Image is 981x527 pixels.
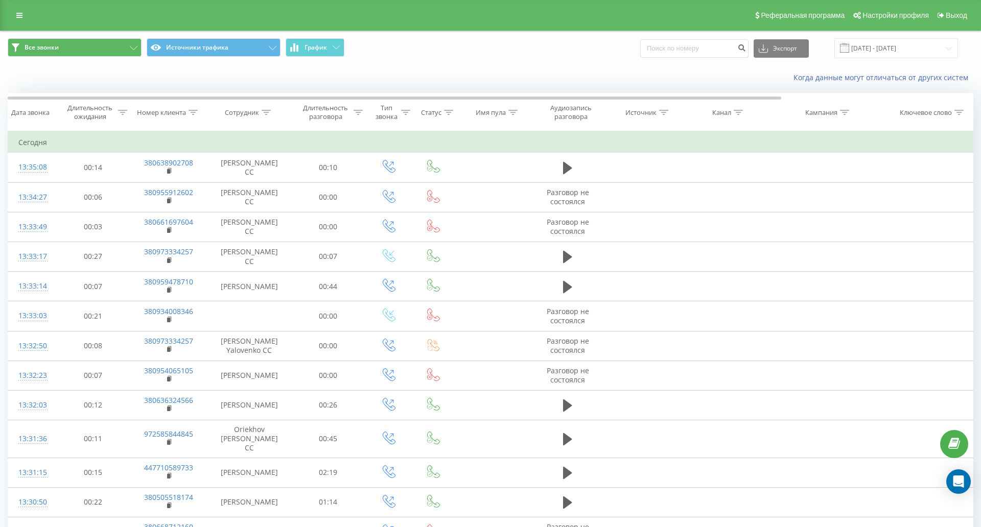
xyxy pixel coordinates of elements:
[291,487,365,517] td: 01:14
[207,390,291,420] td: [PERSON_NAME]
[207,242,291,271] td: [PERSON_NAME] СС
[207,182,291,212] td: [PERSON_NAME] CC
[291,153,365,182] td: 00:10
[291,390,365,420] td: 00:26
[547,306,589,325] span: Разговор не состоялся
[900,108,952,117] div: Ключевое слово
[754,39,809,58] button: Экспорт
[56,212,130,242] td: 00:03
[862,11,929,19] span: Настройки профиля
[144,463,193,472] a: 447710589733
[291,242,365,271] td: 00:07
[305,44,327,51] span: График
[56,153,130,182] td: 00:14
[144,158,193,167] a: 380638902708
[286,38,344,57] button: График
[8,132,973,153] td: Сегодня
[291,458,365,487] td: 02:19
[18,336,45,356] div: 13:32:50
[291,212,365,242] td: 00:00
[541,104,601,121] div: Аудиозапись разговора
[640,39,749,58] input: Поиск по номеру
[547,336,589,355] span: Разговор не состоялся
[18,306,45,326] div: 13:33:03
[56,301,130,331] td: 00:21
[291,361,365,390] td: 00:00
[56,242,130,271] td: 00:27
[18,187,45,207] div: 13:34:27
[56,420,130,458] td: 00:11
[56,272,130,301] td: 00:07
[207,331,291,361] td: [PERSON_NAME] Yalovenko CC
[56,458,130,487] td: 00:15
[18,157,45,177] div: 13:35:08
[291,182,365,212] td: 00:00
[207,272,291,301] td: [PERSON_NAME]
[18,463,45,483] div: 13:31:15
[946,11,967,19] span: Выход
[137,108,186,117] div: Номер клиента
[712,108,731,117] div: Канал
[375,104,399,121] div: Тип звонка
[207,153,291,182] td: [PERSON_NAME] CC
[144,492,193,502] a: 380505518174
[144,187,193,197] a: 380955912602
[805,108,837,117] div: Кампания
[207,361,291,390] td: [PERSON_NAME]
[476,108,506,117] div: Имя пула
[291,301,365,331] td: 00:00
[291,420,365,458] td: 00:45
[225,108,259,117] div: Сотрудник
[144,247,193,256] a: 380973334257
[18,429,45,449] div: 13:31:36
[65,104,116,121] div: Длительность ожидания
[56,390,130,420] td: 00:12
[56,361,130,390] td: 00:07
[18,276,45,296] div: 13:33:14
[144,277,193,286] a: 380959478710
[547,187,589,206] span: Разговор не состоялся
[946,469,971,494] div: Open Intercom Messenger
[18,366,45,386] div: 13:32:23
[144,429,193,439] a: 972585844845
[144,366,193,375] a: 380954065105
[144,395,193,405] a: 380636324566
[18,217,45,237] div: 13:33:49
[207,420,291,458] td: Oriekhov [PERSON_NAME] CC
[421,108,441,117] div: Статус
[207,458,291,487] td: [PERSON_NAME]
[56,331,130,361] td: 00:08
[147,38,281,57] button: Источники трафика
[18,395,45,415] div: 13:32:03
[625,108,657,117] div: Источник
[8,38,142,57] button: Все звонки
[144,306,193,316] a: 380934008346
[144,217,193,227] a: 380661697604
[56,182,130,212] td: 00:06
[11,108,50,117] div: Дата звонка
[291,331,365,361] td: 00:00
[291,272,365,301] td: 00:44
[547,366,589,385] span: Разговор не состоялся
[761,11,845,19] span: Реферальная программа
[300,104,351,121] div: Длительность разговора
[207,487,291,517] td: [PERSON_NAME]
[547,217,589,236] span: Разговор не состоялся
[18,492,45,512] div: 13:30:50
[793,73,973,82] a: Когда данные могут отличаться от других систем
[18,247,45,267] div: 13:33:17
[144,336,193,346] a: 380973334257
[207,212,291,242] td: [PERSON_NAME] CC
[56,487,130,517] td: 00:22
[25,43,59,52] span: Все звонки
